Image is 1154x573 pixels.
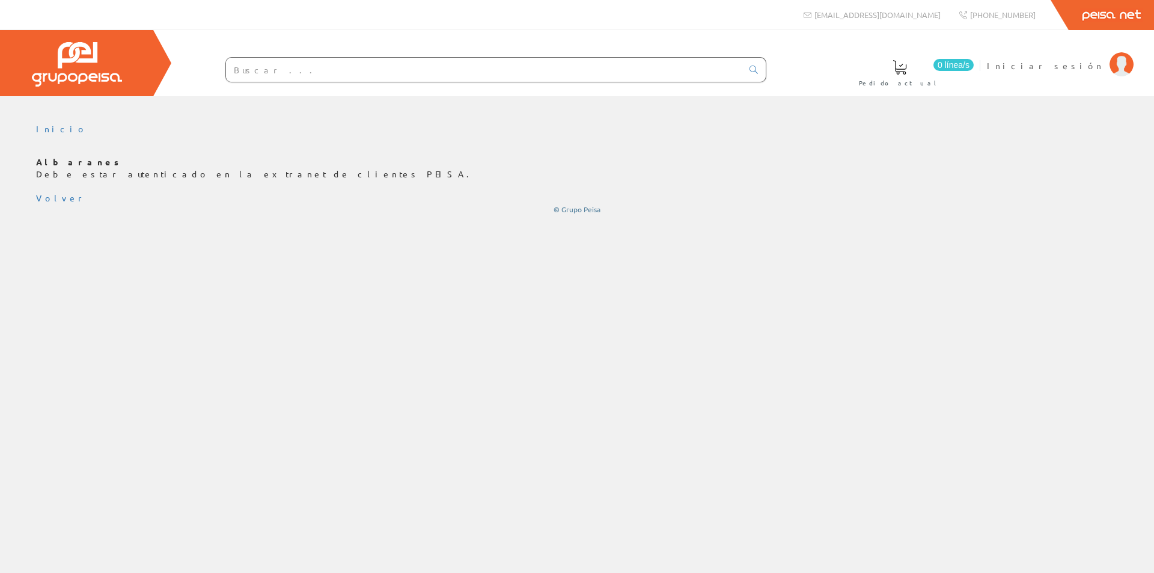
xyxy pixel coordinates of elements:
[36,123,87,134] a: Inicio
[987,60,1104,72] span: Iniciar sesión
[36,156,1118,180] p: Debe estar autenticado en la extranet de clientes PEISA.
[859,77,941,89] span: Pedido actual
[933,59,974,71] span: 0 línea/s
[32,42,122,87] img: Grupo Peisa
[36,192,87,203] a: Volver
[970,10,1036,20] span: [PHONE_NUMBER]
[226,58,742,82] input: Buscar ...
[36,156,123,167] b: Albaranes
[36,204,1118,215] div: © Grupo Peisa
[987,50,1134,61] a: Iniciar sesión
[814,10,941,20] span: [EMAIL_ADDRESS][DOMAIN_NAME]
